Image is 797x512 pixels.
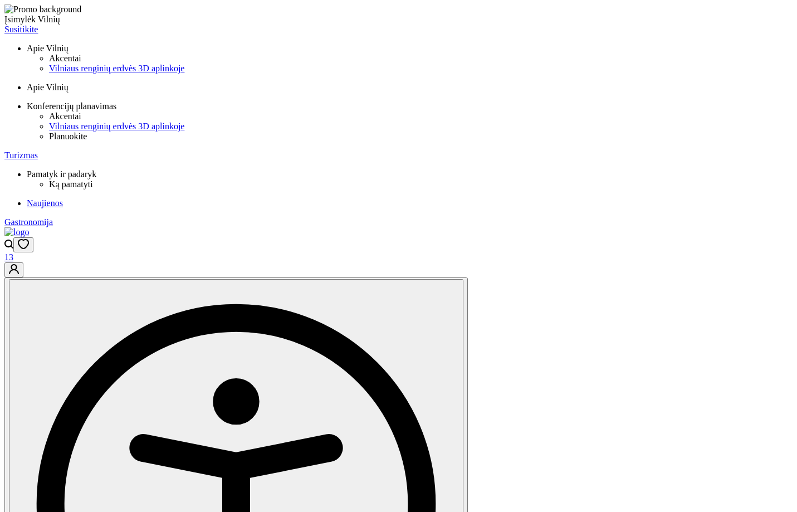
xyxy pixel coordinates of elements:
span: Vilniaus renginių erdvės 3D aplinkoje [49,64,184,73]
div: 13 [4,252,793,262]
span: Planuokite [49,131,87,141]
a: Naujienos [27,198,793,208]
span: Gastronomija [4,217,53,227]
span: Vilniaus renginių erdvės 3D aplinkoje [49,121,184,131]
span: Pamatyk ir padaryk [27,169,96,179]
button: Open wishlist [13,237,33,252]
span: Apie Vilnių [27,43,69,53]
a: Vilniaus renginių erdvės 3D aplinkoje [49,121,793,131]
a: Gastronomija [4,217,793,227]
span: Ką pamatyti [49,179,93,189]
span: Susitikite [4,25,38,34]
nav: Primary navigation [4,4,793,227]
a: Vilniaus renginių erdvės 3D aplinkoje [49,64,793,74]
span: Akcentai [49,111,81,121]
span: Apie Vilnių [27,82,69,92]
span: Naujienos [27,198,63,208]
span: Akcentai [49,53,81,63]
a: Open search modal [4,241,13,251]
a: Go to customer profile [4,266,23,276]
button: Go to customer profile [4,262,23,277]
a: Turizmas [4,150,793,160]
span: Turizmas [4,150,38,160]
div: Įsimylėk Vilnių [4,14,793,25]
span: Konferencijų planavimas [27,101,116,111]
img: Promo background [4,4,81,14]
a: Susitikite [4,25,793,35]
img: logo [4,227,29,237]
